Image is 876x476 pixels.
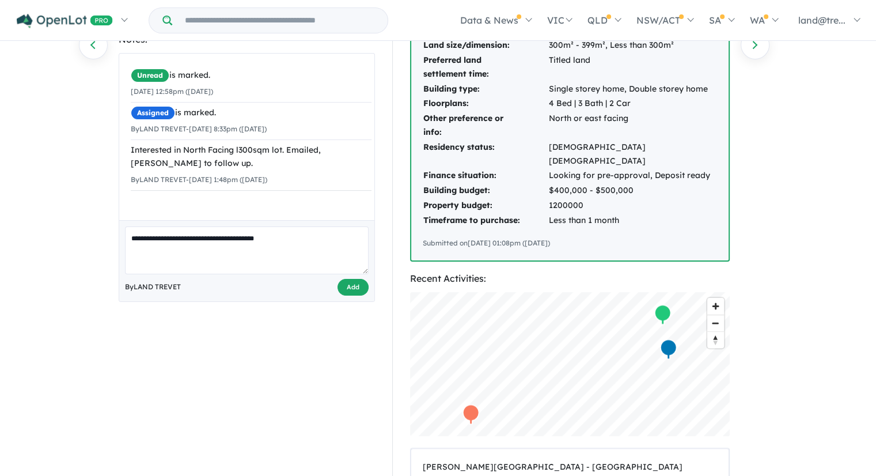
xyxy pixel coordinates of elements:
[423,96,548,111] td: Floorplans:
[423,183,548,198] td: Building budget:
[548,96,717,111] td: 4 Bed | 3 Bath | 2 Car
[423,168,548,183] td: Finance situation:
[423,53,548,82] td: Preferred land settlement time:
[423,111,548,140] td: Other preference or info:
[798,14,845,26] span: land@tre...
[423,38,548,53] td: Land size/dimension:
[131,106,175,120] span: Assigned
[423,198,548,213] td: Property budget:
[423,237,717,249] div: Submitted on [DATE] 01:08pm ([DATE])
[707,315,724,331] button: Zoom out
[175,8,385,33] input: Try estate name, suburb, builder or developer
[131,143,371,171] div: Interested in North Facing l300sqm lot. Emailed, [PERSON_NAME] to follow up.
[548,198,717,213] td: 1200000
[423,140,548,169] td: Residency status:
[423,213,548,228] td: Timeframe to purchase:
[17,14,113,28] img: Openlot PRO Logo White
[462,403,479,425] div: Map marker
[131,106,371,120] div: is marked.
[548,111,717,140] td: North or east facing
[548,168,717,183] td: Looking for pre-approval, Deposit ready
[125,281,181,293] span: By LAND TREVET
[131,175,267,184] small: By LAND TREVET - [DATE] 1:48pm ([DATE])
[654,304,671,325] div: Map marker
[548,183,717,198] td: $400,000 - $500,000
[423,460,717,474] div: [PERSON_NAME][GEOGRAPHIC_DATA] - [GEOGRAPHIC_DATA]
[707,332,724,348] span: Reset bearing to north
[548,38,717,53] td: 300m² - 399m², Less than 300m²
[410,292,730,436] canvas: Map
[131,69,169,82] span: Unread
[131,124,267,133] small: By LAND TREVET - [DATE] 8:33pm ([DATE])
[659,338,677,360] div: Map marker
[131,87,213,96] small: [DATE] 12:58pm ([DATE])
[131,69,371,82] div: is marked.
[548,213,717,228] td: Less than 1 month
[707,298,724,315] button: Zoom in
[548,140,717,169] td: [DEMOGRAPHIC_DATA] [DEMOGRAPHIC_DATA]
[423,82,548,97] td: Building type:
[707,331,724,348] button: Reset bearing to north
[337,279,369,296] button: Add
[548,82,717,97] td: Single storey home, Double storey home
[410,271,730,286] div: Recent Activities:
[548,53,717,82] td: Titled land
